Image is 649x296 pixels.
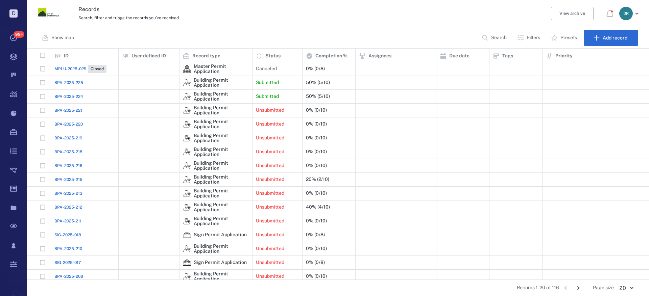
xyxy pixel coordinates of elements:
span: BPA-2025-220 [54,121,83,127]
span: MPLU-2025-029 [54,66,87,72]
p: Unsubmitted [256,190,284,197]
div: Building Permit Application [194,174,249,185]
p: Canceled [256,65,277,72]
p: Unsubmitted [256,245,284,252]
p: Presets [560,34,577,41]
div: Building Permit Application [183,148,191,156]
a: BPA-2025-221 [54,107,82,113]
div: Building Permit Application [194,105,249,116]
div: 20% (2/10) [306,177,329,182]
a: BPA-2025-208 [54,273,83,279]
div: Building Permit Application [183,272,191,280]
a: BPA-2025-216 [54,163,82,169]
img: icon Building Permit Application [183,134,191,142]
div: 0% (0/8) [306,66,325,71]
div: Master Permit Application [194,64,249,74]
div: 0% (0/10) [306,149,327,154]
p: User defined ID [131,53,166,59]
img: icon Building Permit Application [183,189,191,197]
p: Priority [555,53,573,59]
p: Unsubmitted [256,273,284,280]
p: Unsubmitted [256,149,284,155]
span: Closed [89,66,105,72]
div: Building Permit Application [194,188,249,199]
img: icon Building Permit Application [183,217,191,225]
p: Submitted [256,79,279,86]
p: Assignees [368,53,391,59]
div: Sign Permit Application [183,231,191,239]
div: Building Permit Application [183,189,191,197]
span: BPA-2025-212 [54,204,82,210]
div: Master Permit Application [183,65,191,73]
button: Add record [584,30,638,46]
p: Tags [502,53,513,59]
div: Sign Permit Application [183,259,191,267]
img: Granite Falls logo [38,2,59,23]
a: BPA-2025-215 [54,177,82,183]
div: Building Permit Application [183,176,191,184]
p: Unsubmitted [256,135,284,141]
div: Sign Permit Application [194,232,247,237]
a: BPA-2025-224 [54,93,83,100]
a: BPA-2025-213 [54,190,82,196]
button: Presets [547,30,582,46]
span: Page size [593,285,614,291]
div: Building Permit Application [194,202,249,213]
p: Unsubmitted [256,121,284,128]
a: SIG-2025-018 [54,232,81,238]
div: 0% (0/8) [306,232,325,237]
div: 0% (0/10) [306,246,327,251]
a: Go home [38,2,59,26]
div: Building Permit Application [194,244,249,254]
img: icon Building Permit Application [183,92,191,101]
p: ID [64,53,69,59]
p: Status [265,53,281,59]
div: 0% (0/10) [306,191,327,196]
span: Search, filter and triage the records you've received. [78,16,180,20]
p: Unsubmitted [256,176,284,183]
img: icon Sign Permit Application [183,231,191,239]
p: Unsubmitted [256,218,284,224]
a: BPA-2025-219 [54,135,82,141]
div: Building Permit Application [194,271,249,282]
div: 0% (0/10) [306,122,327,127]
span: BPA-2025-225 [54,80,83,86]
p: Unsubmitted [256,232,284,238]
p: Show map [51,34,74,41]
span: 99+ [14,31,24,38]
div: 0% (0/10) [306,274,327,279]
button: Show map [38,30,79,46]
button: View archive [551,7,594,20]
div: Building Permit Application [183,245,191,253]
div: Building Permit Application [194,133,249,143]
p: Unsubmitted [256,107,284,114]
button: Go to next page [573,282,584,293]
a: BPA-2025-211 [54,218,81,224]
div: Building Permit Application [194,161,249,171]
div: 0% (0/10) [306,163,327,168]
p: Record type [192,53,220,59]
button: Search [478,30,512,46]
div: Building Permit Application [194,147,249,157]
img: icon Sign Permit Application [183,259,191,267]
div: Building Permit Application [183,134,191,142]
a: MPLU-2025-029Closed [54,65,106,73]
span: Records 1-20 of 116 [517,285,559,291]
div: 20 [614,284,638,292]
div: Building Permit Application [183,162,191,170]
h3: Records [78,5,447,14]
p: Completion % [315,53,347,59]
div: Building Permit Application [183,120,191,128]
p: Due date [449,53,470,59]
span: SIG-2025-017 [54,260,81,266]
a: BPA-2025-210 [54,246,82,252]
